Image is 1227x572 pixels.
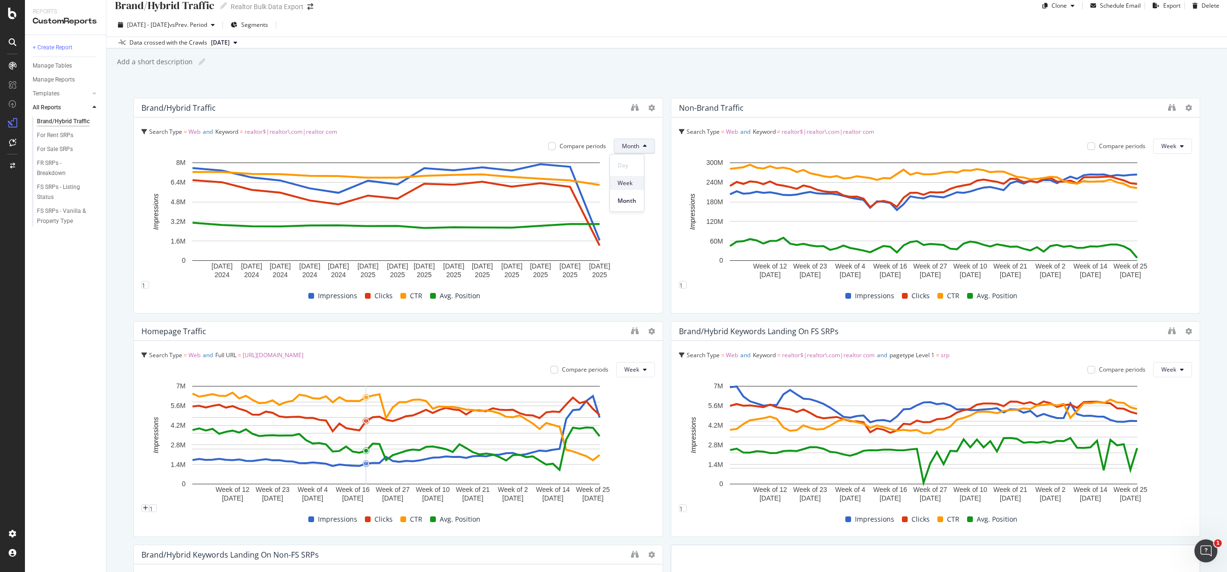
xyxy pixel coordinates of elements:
[1073,486,1107,493] text: Week of 14
[1000,494,1021,502] text: [DATE]
[706,159,723,166] text: 300M
[243,351,304,359] span: [URL][DOMAIN_NAME]
[873,262,907,270] text: Week of 16
[1000,271,1021,279] text: [DATE]
[188,351,200,359] span: Web
[446,271,461,279] text: 2025
[753,262,787,270] text: Week of 12
[562,271,577,279] text: 2025
[920,494,941,502] text: [DATE]
[740,128,750,136] span: and
[33,89,59,99] div: Templates
[273,271,288,279] text: 2024
[336,486,370,493] text: Week of 16
[238,351,241,359] span: =
[721,128,725,136] span: =
[721,351,725,359] span: =
[753,486,787,493] text: Week of 12
[302,271,317,279] text: 2024
[671,98,1201,314] div: Non-Brand TrafficSearch Type = WebandKeyword ≠ realtor$|realtor\.com|realtor comCompare periodsWe...
[583,494,604,502] text: [DATE]
[188,128,200,136] span: Web
[719,480,723,488] text: 0
[631,327,639,335] div: binoculars
[502,494,524,502] text: [DATE]
[947,514,959,525] span: CTR
[740,351,750,359] span: and
[182,257,186,264] text: 0
[141,504,149,512] div: plus
[706,178,723,186] text: 240M
[879,494,900,502] text: [DATE]
[141,158,651,280] svg: A chart.
[877,351,887,359] span: and
[706,218,723,225] text: 120M
[37,117,90,127] div: Brand/Hybrid Traffic
[37,130,99,140] a: For Rent SRPs
[387,262,408,270] text: [DATE]
[129,38,207,47] div: Data crossed with the Crawls
[977,290,1017,302] span: Avg. Position
[708,402,723,409] text: 5.6M
[390,271,405,279] text: 2025
[504,271,519,279] text: 2025
[116,57,193,67] div: Add a short description
[708,441,723,449] text: 2.8M
[753,351,776,359] span: Keyword
[171,178,186,186] text: 6.4M
[873,486,907,493] text: Week of 16
[936,351,939,359] span: =
[33,43,72,53] div: + Create Report
[959,494,981,502] text: [DATE]
[417,271,432,279] text: 2025
[687,351,720,359] span: Search Type
[171,218,186,225] text: 3.2M
[679,158,1189,280] svg: A chart.
[622,142,639,150] span: Month
[171,421,186,429] text: 4.2M
[840,494,861,502] text: [DATE]
[169,21,207,29] span: vs Prev. Period
[631,550,639,558] div: binoculars
[618,179,636,187] span: Week
[753,128,776,136] span: Keyword
[1113,262,1147,270] text: Week of 25
[1080,494,1101,502] text: [DATE]
[171,198,186,206] text: 4.8M
[726,128,738,136] span: Web
[710,237,723,245] text: 60M
[472,262,493,270] text: [DATE]
[502,262,523,270] text: [DATE]
[318,290,357,302] span: Impressions
[726,351,738,359] span: Web
[589,262,610,270] text: [DATE]
[176,382,186,390] text: 7M
[422,494,444,502] text: [DATE]
[262,494,283,502] text: [DATE]
[37,182,91,202] div: FS SRPs - Listing Status
[244,271,259,279] text: 2024
[37,206,99,226] a: FS SRPs - Vanilla & Property Type
[410,514,422,525] span: CTR
[911,514,930,525] span: Clicks
[141,381,651,504] svg: A chart.
[149,128,182,136] span: Search Type
[706,198,723,206] text: 180M
[33,61,99,71] a: Manage Tables
[616,362,655,377] button: Week
[1113,486,1147,493] text: Week of 25
[542,494,563,502] text: [DATE]
[37,158,99,178] a: FR SRPs - Breakdown
[410,290,422,302] span: CTR
[560,142,606,150] div: Compare periods
[1099,365,1145,374] div: Compare periods
[184,128,187,136] span: =
[879,271,900,279] text: [DATE]
[171,461,186,468] text: 1.4M
[920,271,941,279] text: [DATE]
[1214,539,1222,547] span: 1
[993,486,1027,493] text: Week of 21
[708,421,723,429] text: 4.2M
